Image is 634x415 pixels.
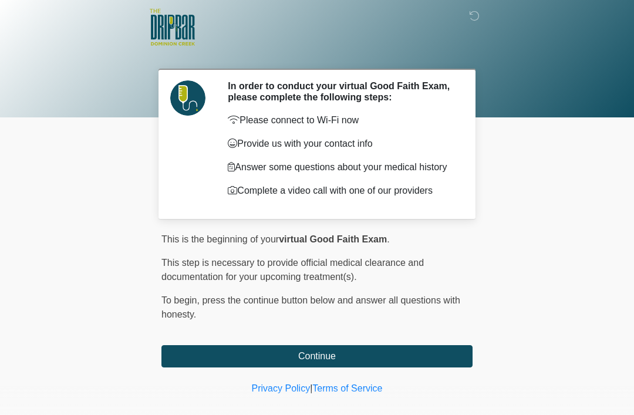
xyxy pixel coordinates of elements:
a: Terms of Service [312,383,382,393]
span: To begin, [161,295,202,305]
img: Agent Avatar [170,80,205,116]
span: This is the beginning of your [161,234,279,244]
span: press the continue button below and answer all questions with honesty. [161,295,460,319]
span: . [387,234,389,244]
p: Provide us with your contact info [228,137,455,151]
img: The DRIPBaR - San Antonio Dominion Creek Logo [150,9,195,48]
p: Complete a video call with one of our providers [228,184,455,198]
strong: virtual Good Faith Exam [279,234,387,244]
span: This step is necessary to provide official medical clearance and documentation for your upcoming ... [161,258,424,282]
h2: In order to conduct your virtual Good Faith Exam, please complete the following steps: [228,80,455,103]
p: Please connect to Wi-Fi now [228,113,455,127]
button: Continue [161,345,473,367]
p: Answer some questions about your medical history [228,160,455,174]
a: Privacy Policy [252,383,311,393]
a: | [310,383,312,393]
